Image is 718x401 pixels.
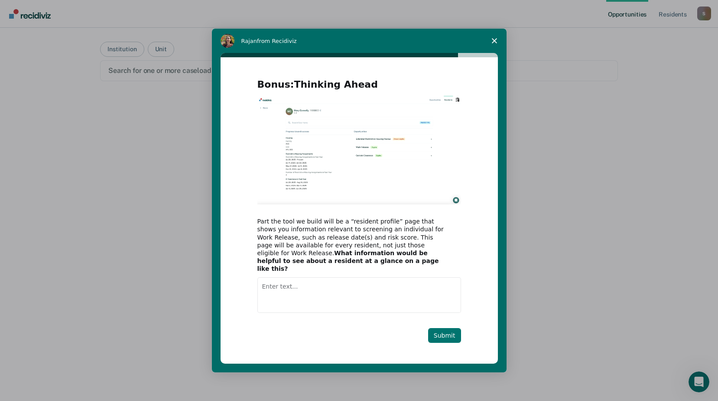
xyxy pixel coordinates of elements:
[428,328,461,343] button: Submit
[257,217,448,273] div: Part the tool we build will be a “resident profile” page that shows you information relevant to s...
[294,79,378,90] b: Thinking Ahead
[221,34,234,48] img: Profile image for Rajan
[257,38,297,44] span: from Recidiviz
[241,38,257,44] span: Rajan
[257,277,461,313] textarea: Enter text...
[257,78,461,96] h2: Bonus:
[482,29,507,53] span: Close survey
[257,250,439,272] b: What information would be helpful to see about a resident at a glance on a page like this?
